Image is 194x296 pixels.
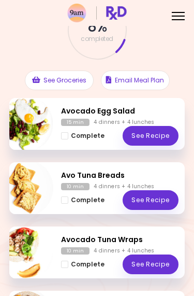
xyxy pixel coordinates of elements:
[94,183,154,190] div: 4 dinners + 4 lunches
[61,183,89,190] div: 10 min
[71,196,105,204] span: Complete
[81,36,113,42] span: completed
[94,119,154,126] div: 4 dinners + 4 lunches
[94,247,154,255] div: 4 dinners + 4 lunches
[61,106,178,117] h2: Avocado Egg Salad
[61,119,89,126] div: 15 min
[25,71,94,90] button: See Groceries
[71,261,105,268] span: Complete
[61,194,105,206] button: Complete - Avo Tuna Breads
[61,130,105,142] button: Complete - Avocado Egg Salad
[61,247,89,255] div: 10 min
[71,132,105,139] span: Complete
[87,18,107,36] span: 8 %
[123,126,178,146] a: See Recipe - Avocado Egg Salad
[67,4,127,22] img: RxDiet
[61,170,178,181] h2: Avo Tuna Breads
[61,259,105,270] button: Complete - Avocado Tuna Wraps
[123,190,178,210] a: See Recipe - Avo Tuna Breads
[123,255,178,274] a: See Recipe - Avocado Tuna Wraps
[61,234,178,245] h2: Avocado Tuna Wraps
[101,71,170,90] button: Email Meal Plan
